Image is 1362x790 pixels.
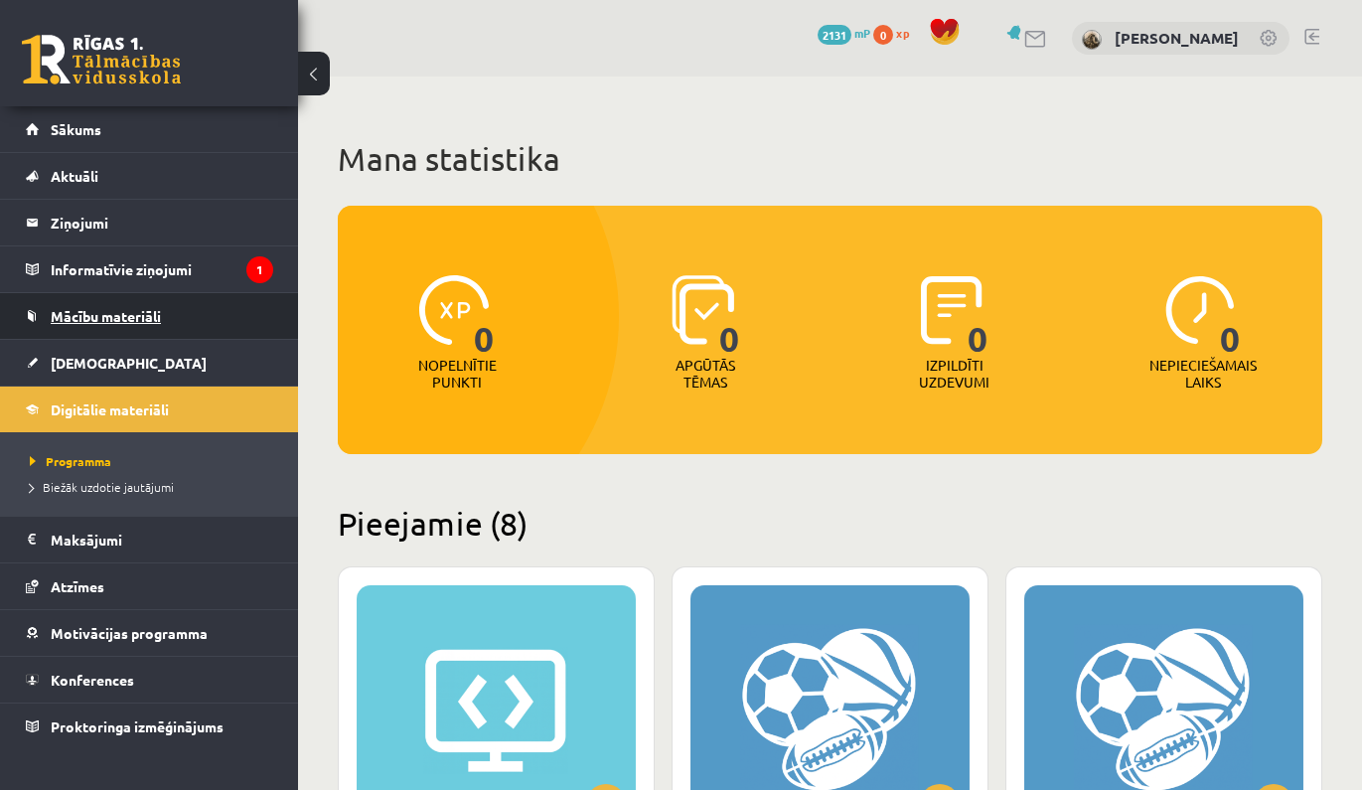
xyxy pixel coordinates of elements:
[672,275,734,345] img: icon-learned-topics-4a711ccc23c960034f471b6e78daf4a3bad4a20eaf4de84257b87e66633f6470.svg
[1115,28,1239,48] a: [PERSON_NAME]
[51,200,273,245] legend: Ziņojumi
[338,139,1322,179] h1: Mana statistika
[30,452,278,470] a: Programma
[1220,275,1241,357] span: 0
[26,246,273,292] a: Informatīvie ziņojumi1
[51,246,273,292] legend: Informatīvie ziņojumi
[419,275,489,345] img: icon-xp-0682a9bc20223a9ccc6f5883a126b849a74cddfe5390d2b41b4391c66f2066e7.svg
[51,400,169,418] span: Digitālie materiāli
[26,563,273,609] a: Atzīmes
[921,275,983,345] img: icon-completed-tasks-ad58ae20a441b2904462921112bc710f1caf180af7a3daa7317a5a94f2d26646.svg
[30,479,174,495] span: Biežāk uzdotie jautājumi
[26,610,273,656] a: Motivācijas programma
[26,387,273,432] a: Digitālie materiāli
[1149,357,1257,391] p: Nepieciešamais laiks
[51,517,273,562] legend: Maksājumi
[916,357,993,391] p: Izpildīti uzdevumi
[26,517,273,562] a: Maksājumi
[667,357,744,391] p: Apgūtās tēmas
[873,25,919,41] a: 0 xp
[896,25,909,41] span: xp
[818,25,870,41] a: 2131 mP
[418,357,497,391] p: Nopelnītie punkti
[26,106,273,152] a: Sākums
[719,275,740,357] span: 0
[51,167,98,185] span: Aktuāli
[51,354,207,372] span: [DEMOGRAPHIC_DATA]
[818,25,851,45] span: 2131
[26,153,273,199] a: Aktuāli
[30,453,111,469] span: Programma
[873,25,893,45] span: 0
[474,275,495,357] span: 0
[51,624,208,642] span: Motivācijas programma
[51,577,104,595] span: Atzīmes
[1165,275,1235,345] img: icon-clock-7be60019b62300814b6bd22b8e044499b485619524d84068768e800edab66f18.svg
[1082,30,1102,50] img: Linda Burkovska
[968,275,988,357] span: 0
[51,671,134,689] span: Konferences
[26,293,273,339] a: Mācību materiāli
[854,25,870,41] span: mP
[30,478,278,496] a: Biežāk uzdotie jautājumi
[51,120,101,138] span: Sākums
[26,657,273,703] a: Konferences
[246,256,273,283] i: 1
[26,704,273,749] a: Proktoringa izmēģinājums
[22,35,181,84] a: Rīgas 1. Tālmācības vidusskola
[338,504,1322,543] h2: Pieejamie (8)
[26,200,273,245] a: Ziņojumi
[51,307,161,325] span: Mācību materiāli
[51,717,224,735] span: Proktoringa izmēģinājums
[26,340,273,386] a: [DEMOGRAPHIC_DATA]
